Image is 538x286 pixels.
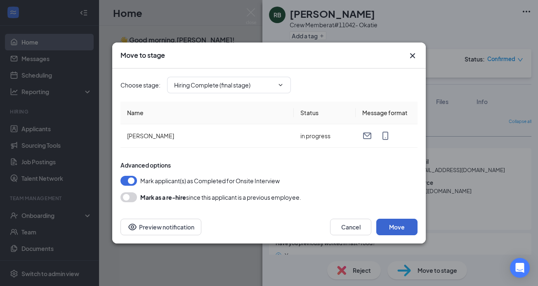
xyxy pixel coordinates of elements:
[330,219,371,235] button: Cancel
[140,194,186,201] b: Mark as a re-hire
[294,102,356,124] th: Status
[380,131,390,141] svg: MobileSms
[120,80,160,90] span: Choose stage :
[140,192,301,202] div: since this applicant is a previous employee.
[127,132,174,139] span: [PERSON_NAME]
[294,124,356,148] td: in progress
[120,51,165,60] h3: Move to stage
[127,222,137,232] svg: Eye
[356,102,418,124] th: Message format
[140,176,280,186] span: Mark applicant(s) as Completed for Onsite Interview
[120,102,294,124] th: Name
[120,161,418,169] div: Advanced options
[408,51,418,61] button: Close
[376,219,418,235] button: Move
[408,51,418,61] svg: Cross
[362,131,372,141] svg: Email
[120,219,201,235] button: Preview notificationEye
[510,258,530,278] div: Open Intercom Messenger
[277,82,284,88] svg: ChevronDown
